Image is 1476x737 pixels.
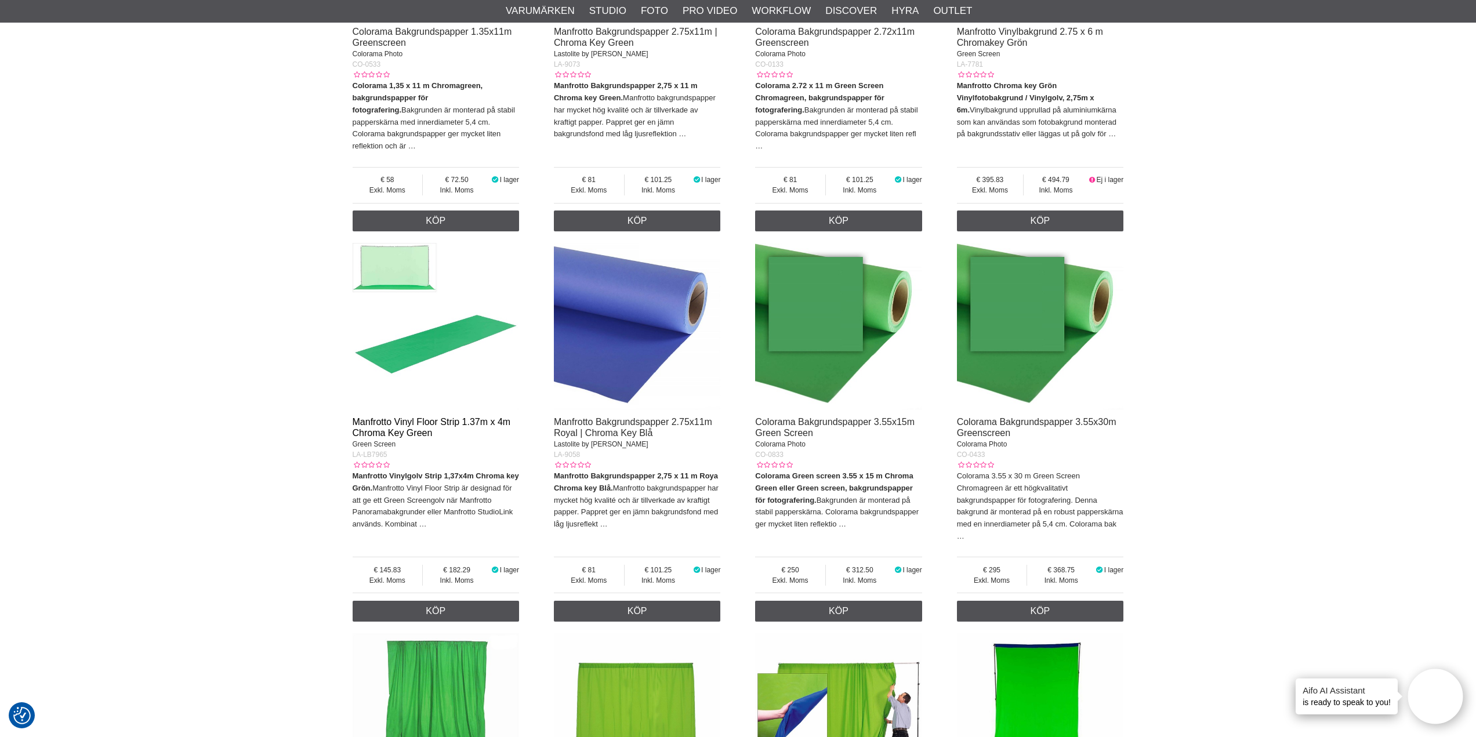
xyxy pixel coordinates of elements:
a: … [839,520,846,528]
a: Colorama Bakgrundspapper 2.72x11m Greenscreen [755,27,915,48]
span: Lastolite by [PERSON_NAME] [554,440,648,448]
span: Colorama Photo [353,50,403,58]
a: Köp [554,210,721,231]
p: Bakgrunden är monterad på stabil papperskärna med innerdiameter 5,4 cm. Colorama bakgrundspapper ... [755,80,922,153]
span: Exkl. Moms [957,575,1027,586]
span: Exkl. Moms [957,185,1024,195]
a: … [600,520,607,528]
a: … [755,141,763,150]
div: Kundbetyg: 0 [755,460,792,470]
span: 81 [554,565,624,575]
a: Manfrotto Bakgrundspapper 2.75x11m | Chroma Key Green [554,27,717,48]
span: Inkl. Moms [423,575,491,586]
span: CO-0833 [755,451,784,459]
p: Manfrotto bakgrundspapper har mycket hög kvalité och är tillverkade av kraftigt papper. Pappret g... [554,80,721,140]
span: CO-0533 [353,60,381,68]
span: I lager [701,566,720,574]
span: 101.25 [625,565,692,575]
span: Colorama Photo [957,440,1007,448]
span: Exkl. Moms [353,575,423,586]
span: Inkl. Moms [1027,575,1095,586]
span: Colorama Photo [755,440,806,448]
a: Köp [755,601,922,622]
a: Foto [641,3,668,19]
a: Studio [589,3,626,19]
div: Kundbetyg: 0 [554,460,591,470]
p: Manfrotto Vinyl Floor Strip är designad för att ge ett Green Screengolv när Manfrotto Panoramabak... [353,470,520,531]
span: I lager [701,176,720,184]
i: I lager [491,176,500,184]
a: Varumärken [506,3,575,19]
div: Kundbetyg: 0 [554,70,591,80]
i: I lager [1095,566,1104,574]
a: Köp [353,210,520,231]
a: … [679,129,686,138]
span: Inkl. Moms [625,185,692,195]
span: 295 [957,565,1027,575]
span: Inkl. Moms [826,575,894,586]
span: 395.83 [957,175,1024,185]
a: Colorama Bakgrundspapper 1.35x11m Greenscreen [353,27,512,48]
i: I lager [692,176,701,184]
p: Manfrotto bakgrundspapper har mycket hög kvalité och är tillverkade av kraftigt papper. Pappret g... [554,470,721,531]
span: Colorama Photo [755,50,806,58]
strong: Manfrotto Chroma key Grön Vinylfotobakgrund / Vinylgolv, 2,75m x 6m. [957,81,1094,114]
img: Colorama Bakgrundspapper 3.55x15m Green Screen [755,243,922,410]
a: Köp [353,601,520,622]
span: Exkl. Moms [755,185,825,195]
div: Kundbetyg: 0 [353,460,390,470]
a: … [408,141,416,150]
span: Exkl. Moms [755,575,825,586]
p: Colorama 3.55 x 30 m Green Screen Chromagreen är ett högkvalitativt bakgrundspapper för fotografe... [957,470,1124,543]
span: 494.79 [1024,175,1088,185]
span: 101.25 [826,175,894,185]
i: I lager [894,176,903,184]
span: LA-9073 [554,60,580,68]
span: CO-0433 [957,451,985,459]
img: Revisit consent button [13,707,31,724]
img: Manfrotto Bakgrundspapper 2.75x11m Royal | Chroma Key Blå [554,243,721,410]
span: I lager [500,176,519,184]
a: Köp [755,210,922,231]
strong: Colorama 1,35 x 11 m Chromagreen, bakgrundspapper för fotografering. [353,81,483,114]
span: LA-LB7965 [353,451,387,459]
span: Ej i lager [1096,176,1123,184]
a: Outlet [933,3,972,19]
a: Discover [825,3,877,19]
span: LA-9058 [554,451,580,459]
a: Workflow [752,3,811,19]
span: 312.50 [826,565,894,575]
div: Kundbetyg: 0 [957,460,994,470]
p: Bakgrunden är monterad på stabil papperskärna. Colorama bakgrundspapper ger mycket liten reflektio [755,470,922,531]
strong: Colorama Green screen 3.55 x 15 m Chroma Green eller Green screen, bakgrundspapper för fotografer... [755,471,913,504]
span: Inkl. Moms [1024,185,1088,195]
p: Vinylbakgrund upprullad på aluminiumkärna som kan användas som fotobakgrund monterad på bakgrunds... [957,80,1124,140]
span: 368.75 [1027,565,1095,575]
a: Köp [957,210,1124,231]
span: CO-0133 [755,60,784,68]
span: I lager [902,566,922,574]
span: 145.83 [353,565,423,575]
a: Manfrotto Vinylbakgrund 2.75 x 6 m Chromakey Grön [957,27,1103,48]
span: 81 [755,175,825,185]
span: Exkl. Moms [554,185,624,195]
a: Manfrotto Bakgrundspapper 2.75x11m Royal | Chroma Key Blå [554,417,712,438]
div: Kundbetyg: 0 [755,70,792,80]
i: Ej i lager [1088,176,1097,184]
span: I lager [500,566,519,574]
a: … [1108,129,1116,138]
span: Exkl. Moms [353,185,423,195]
a: … [957,532,964,540]
span: 81 [554,175,624,185]
span: Inkl. Moms [826,185,894,195]
span: Inkl. Moms [423,185,491,195]
span: Lastolite by [PERSON_NAME] [554,50,648,58]
span: Inkl. Moms [625,575,692,586]
button: Samtyckesinställningar [13,705,31,726]
strong: Colorama 2.72 x 11 m Green Screen Chromagreen, bakgrundspapper för fotografering. [755,81,884,114]
div: is ready to speak to you! [1296,678,1398,714]
i: I lager [491,566,500,574]
strong: Manfrotto Vinylgolv Strip 1,37x4m Chroma key Grön. [353,471,519,492]
i: I lager [692,566,701,574]
a: Manfrotto Vinyl Floor Strip 1.37m x 4m Chroma Key Green [353,417,511,438]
